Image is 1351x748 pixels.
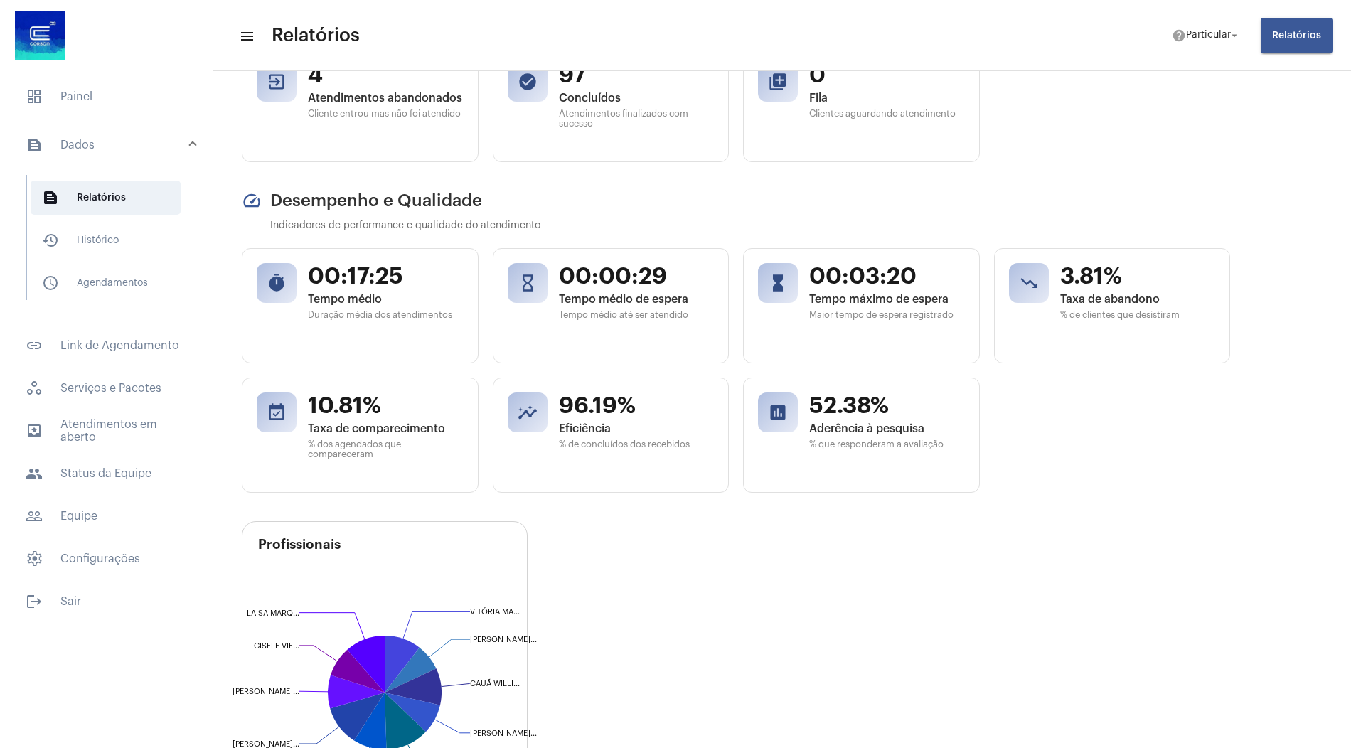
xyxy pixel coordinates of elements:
[1060,263,1216,290] span: 3.81%
[470,729,537,737] text: [PERSON_NAME]...
[559,92,715,105] span: Concluídos
[239,28,253,45] mat-icon: sidenav icon
[26,593,43,610] mat-icon: sidenav icon
[31,181,181,215] span: Relatórios
[809,263,965,290] span: 00:03:20
[308,293,464,306] span: Tempo médio
[233,688,299,695] text: [PERSON_NAME]...
[242,191,262,210] mat-icon: speed
[559,310,715,320] span: Tempo médio até ser atendido
[42,274,59,292] mat-icon: sidenav icon
[518,402,538,422] mat-icon: insights
[768,402,788,422] mat-icon: poll
[308,310,464,320] span: Duração média dos atendimentos
[14,584,198,619] span: Sair
[1228,29,1241,42] mat-icon: arrow_drop_down
[809,92,965,105] span: Fila
[308,439,464,459] span: % dos agendados que compareceram
[267,273,287,293] mat-icon: timer
[559,293,715,306] span: Tempo médio de espera
[308,422,464,435] span: Taxa de comparecimento
[242,191,1230,210] h2: Desempenho e Qualidade
[1272,31,1321,41] span: Relatórios
[809,109,965,119] span: Clientes aguardando atendimento
[26,422,43,439] mat-icon: sidenav icon
[1019,273,1039,293] mat-icon: trending_down
[26,337,43,354] mat-icon: sidenav icon
[254,641,299,649] text: GISELE VIE...
[809,293,965,306] span: Tempo máximo de espera
[809,392,965,420] span: 52.38%
[42,189,59,206] mat-icon: sidenav icon
[809,62,965,89] span: 0
[233,739,299,747] text: [PERSON_NAME]...
[559,422,715,435] span: Eficiência
[247,609,299,616] text: LAISA MARQ...
[14,456,198,491] span: Status da Equipe
[270,220,1230,231] p: Indicadores de performance e qualidade do atendimento
[31,266,181,300] span: Agendamentos
[518,72,538,92] mat-icon: check_circle
[14,414,198,448] span: Atendimentos em aberto
[559,439,715,449] span: % de concluídos dos recebidos
[809,310,965,320] span: Maior tempo de espera registrado
[768,72,788,92] mat-icon: queue
[308,392,464,420] span: 10.81%
[14,80,198,114] span: Painel
[9,168,213,320] div: sidenav iconDados
[559,62,715,89] span: 97
[559,263,715,290] span: 00:00:29
[26,550,43,567] span: sidenav icon
[809,422,965,435] span: Aderência à pesquisa
[1060,310,1216,320] span: % de clientes que desistiram
[1163,21,1249,50] button: Particular
[1172,28,1186,43] mat-icon: help
[559,392,715,420] span: 96.19%
[14,499,198,533] span: Equipe
[470,636,537,643] text: [PERSON_NAME]...
[26,380,43,397] span: sidenav icon
[768,273,788,293] mat-icon: hourglass_full
[1261,18,1333,53] button: Relatórios
[1186,31,1231,41] span: Particular
[26,137,190,154] mat-panel-title: Dados
[9,122,213,168] mat-expansion-panel-header: sidenav iconDados
[1060,293,1216,306] span: Taxa de abandono
[308,92,464,105] span: Atendimentos abandonados
[809,439,965,449] span: % que responderam a avaliação
[559,109,715,129] span: Atendimentos finalizados com sucesso
[14,371,198,405] span: Serviços e Pacotes
[308,263,464,290] span: 00:17:25
[14,328,198,363] span: Link de Agendamento
[26,508,43,525] mat-icon: sidenav icon
[308,62,464,89] span: 4
[31,223,181,257] span: Histórico
[258,538,527,602] h3: Profissionais
[26,137,43,154] mat-icon: sidenav icon
[267,72,287,92] mat-icon: exit_to_app
[14,542,198,576] span: Configurações
[518,273,538,293] mat-icon: hourglass_empty
[26,88,43,105] span: sidenav icon
[470,607,520,616] text: VITÓRIA MA...
[42,232,59,249] mat-icon: sidenav icon
[308,109,464,119] span: Cliente entrou mas não foi atendido
[11,7,68,64] img: d4669ae0-8c07-2337-4f67-34b0df7f5ae4.jpeg
[272,24,360,47] span: Relatórios
[267,402,287,422] mat-icon: event_available
[470,678,520,688] text: CAUÃ WILLI...
[26,465,43,482] mat-icon: sidenav icon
